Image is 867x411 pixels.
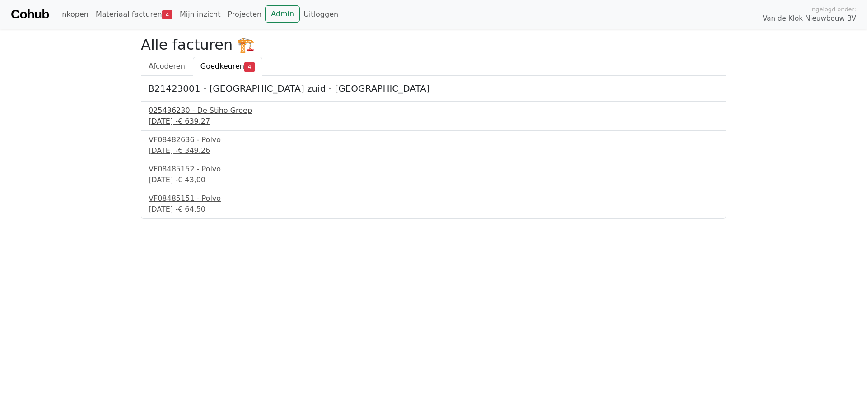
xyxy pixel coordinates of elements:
div: [DATE] - [149,204,718,215]
span: Van de Klok Nieuwbouw BV [763,14,856,24]
div: VF08485152 - Polvo [149,164,718,175]
a: Admin [265,5,300,23]
span: € 349,26 [178,146,210,155]
a: Uitloggen [300,5,342,23]
h5: B21423001 - [GEOGRAPHIC_DATA] zuid - [GEOGRAPHIC_DATA] [148,83,719,94]
span: € 639,27 [178,117,210,125]
a: VF08485151 - Polvo[DATE] -€ 64,50 [149,193,718,215]
a: Cohub [11,4,49,25]
a: Inkopen [56,5,92,23]
a: Projecten [224,5,265,23]
span: € 43,00 [178,175,205,184]
a: Mijn inzicht [176,5,224,23]
div: [DATE] - [149,145,718,156]
a: 025436230 - De Stiho Groep[DATE] -€ 639,27 [149,105,718,127]
h2: Alle facturen 🏗️ [141,36,726,53]
a: Afcoderen [141,57,193,76]
a: Goedkeuren4 [193,57,262,76]
div: [DATE] - [149,175,718,185]
div: VF08485151 - Polvo [149,193,718,204]
a: Materiaal facturen4 [92,5,176,23]
span: Afcoderen [149,62,185,70]
a: VF08482636 - Polvo[DATE] -€ 349,26 [149,134,718,156]
div: 025436230 - De Stiho Groep [149,105,718,116]
span: Goedkeuren [200,62,244,70]
a: VF08485152 - Polvo[DATE] -€ 43,00 [149,164,718,185]
span: 4 [162,10,172,19]
div: [DATE] - [149,116,718,127]
div: VF08482636 - Polvo [149,134,718,145]
span: 4 [244,62,255,71]
span: Ingelogd onder: [810,5,856,14]
span: € 64,50 [178,205,205,213]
